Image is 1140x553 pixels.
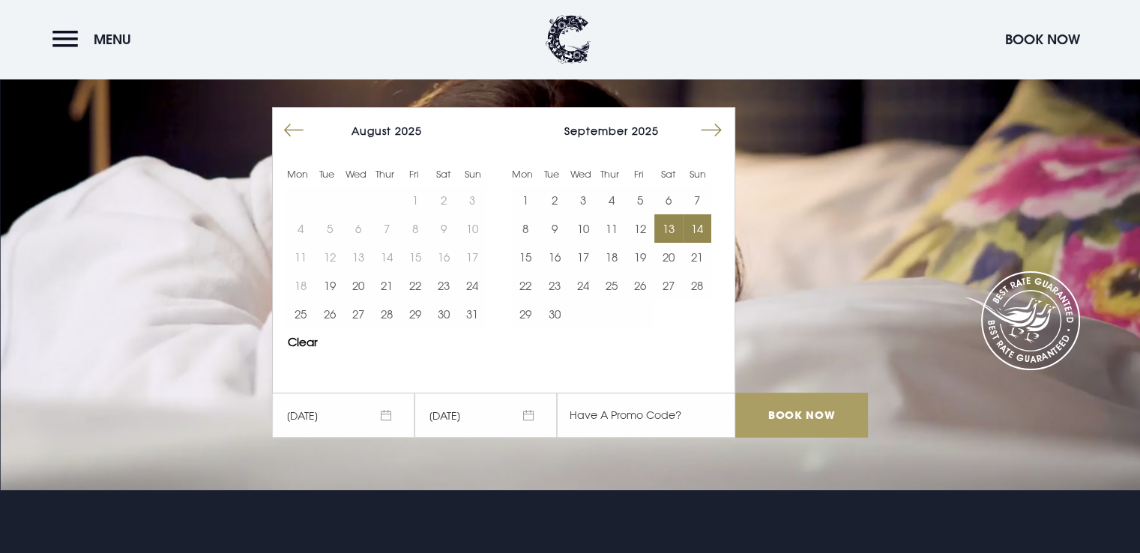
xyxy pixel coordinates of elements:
button: 31 [458,300,486,328]
td: Selected. Saturday, September 13, 2025 [654,214,683,243]
button: 30 [429,300,458,328]
td: Choose Monday, September 1, 2025 as your start date. [511,186,540,214]
button: 25 [286,300,315,328]
button: 14 [683,214,711,243]
button: 7 [683,186,711,214]
td: Choose Wednesday, September 3, 2025 as your start date. [569,186,597,214]
td: Choose Saturday, August 23, 2025 as your start date. [429,271,458,300]
button: 23 [540,271,568,300]
button: 21 [683,243,711,271]
button: 29 [401,300,429,328]
td: Choose Monday, September 15, 2025 as your start date. [511,243,540,271]
td: Choose Thursday, September 11, 2025 as your start date. [597,214,626,243]
input: Book Now [735,393,867,438]
td: Choose Thursday, September 4, 2025 as your start date. [597,186,626,214]
td: Choose Sunday, September 7, 2025 as your start date. [683,186,711,214]
button: Menu [52,23,139,55]
td: Choose Friday, August 22, 2025 as your start date. [401,271,429,300]
td: Choose Friday, September 5, 2025 as your start date. [626,186,654,214]
span: [DATE] [414,393,557,438]
button: 5 [626,186,654,214]
button: 16 [540,243,568,271]
td: Choose Tuesday, September 16, 2025 as your start date. [540,243,568,271]
td: Choose Monday, September 8, 2025 as your start date. [511,214,540,243]
td: Choose Friday, September 19, 2025 as your start date. [626,243,654,271]
button: 27 [654,271,683,300]
button: 1 [511,186,540,214]
td: Choose Friday, September 26, 2025 as your start date. [626,271,654,300]
td: Choose Tuesday, September 9, 2025 as your start date. [540,214,568,243]
td: Choose Friday, August 29, 2025 as your start date. [401,300,429,328]
button: 30 [540,300,568,328]
button: 18 [597,243,626,271]
button: 24 [569,271,597,300]
td: Choose Saturday, September 20, 2025 as your start date. [654,243,683,271]
button: 15 [511,243,540,271]
button: 20 [654,243,683,271]
button: 2 [540,186,568,214]
span: September [564,124,628,137]
button: 28 [373,300,401,328]
button: 9 [540,214,568,243]
td: Choose Wednesday, August 20, 2025 as your start date. [344,271,373,300]
button: 24 [458,271,486,300]
span: 2025 [395,124,422,137]
button: 19 [315,271,343,300]
button: 3 [569,186,597,214]
td: Choose Wednesday, September 24, 2025 as your start date. [569,271,597,300]
button: Clear [288,336,318,348]
td: Choose Tuesday, September 23, 2025 as your start date. [540,271,568,300]
button: 8 [511,214,540,243]
button: 12 [626,214,654,243]
button: Move backward to switch to the previous month. [280,116,308,145]
td: Choose Sunday, September 21, 2025 as your start date. [683,243,711,271]
td: Choose Wednesday, August 27, 2025 as your start date. [344,300,373,328]
td: Choose Saturday, August 30, 2025 as your start date. [429,300,458,328]
td: Choose Monday, August 25, 2025 as your start date. [286,300,315,328]
button: 23 [429,271,458,300]
button: 6 [654,186,683,214]
span: [DATE] [272,393,414,438]
td: Choose Wednesday, September 10, 2025 as your start date. [569,214,597,243]
button: 26 [315,300,343,328]
button: 26 [626,271,654,300]
td: Choose Thursday, September 25, 2025 as your start date. [597,271,626,300]
button: 22 [511,271,540,300]
button: 11 [597,214,626,243]
button: 13 [654,214,683,243]
td: Choose Sunday, August 24, 2025 as your start date. [458,271,486,300]
button: 29 [511,300,540,328]
button: 21 [373,271,401,300]
button: Move forward to switch to the next month. [697,116,726,145]
button: 22 [401,271,429,300]
td: Choose Sunday, September 28, 2025 as your start date. [683,271,711,300]
button: 19 [626,243,654,271]
input: Have A Promo Code? [557,393,735,438]
span: Menu [94,31,131,48]
td: Choose Thursday, August 28, 2025 as your start date. [373,300,401,328]
span: 2025 [632,124,659,137]
td: Choose Tuesday, August 19, 2025 as your start date. [315,271,343,300]
button: 25 [597,271,626,300]
td: Choose Saturday, September 6, 2025 as your start date. [654,186,683,214]
td: Choose Tuesday, August 26, 2025 as your start date. [315,300,343,328]
span: August [352,124,391,137]
td: Choose Tuesday, September 30, 2025 as your start date. [540,300,568,328]
img: Clandeboye Lodge [546,15,591,64]
td: Choose Friday, September 12, 2025 as your start date. [626,214,654,243]
button: Book Now [998,23,1088,55]
td: Choose Wednesday, September 17, 2025 as your start date. [569,243,597,271]
button: 28 [683,271,711,300]
td: Choose Tuesday, September 2, 2025 as your start date. [540,186,568,214]
button: 20 [344,271,373,300]
td: Choose Thursday, August 21, 2025 as your start date. [373,271,401,300]
td: Choose Thursday, September 18, 2025 as your start date. [597,243,626,271]
td: Selected. Sunday, September 14, 2025 [683,214,711,243]
td: Choose Saturday, September 27, 2025 as your start date. [654,271,683,300]
td: Choose Monday, September 29, 2025 as your start date. [511,300,540,328]
button: 10 [569,214,597,243]
button: 4 [597,186,626,214]
button: 27 [344,300,373,328]
td: Choose Sunday, August 31, 2025 as your start date. [458,300,486,328]
button: 17 [569,243,597,271]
